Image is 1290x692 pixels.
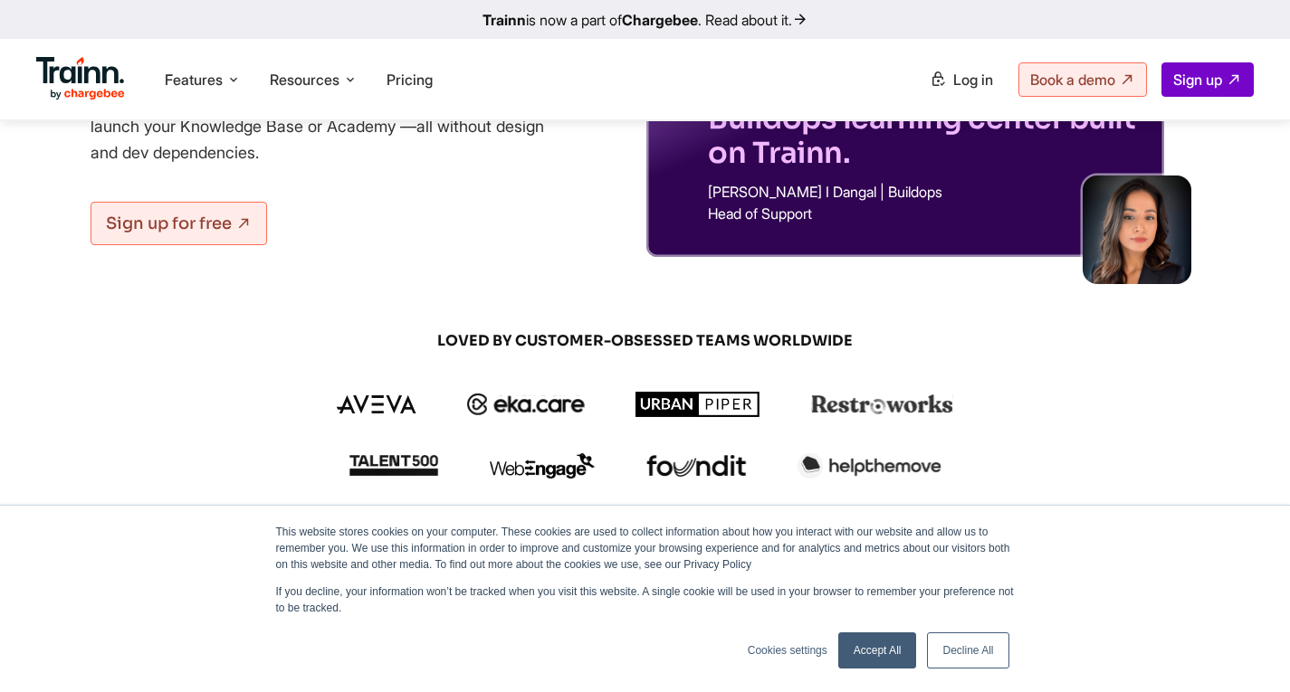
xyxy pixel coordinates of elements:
img: helpthemove logo [798,453,941,479]
img: sabina-buildops.d2e8138.png [1083,175,1191,284]
a: Cookies settings [748,642,827,659]
p: Create product videos and step-by-step documentation, and launch your Knowledge Base or Academy —... [91,87,570,166]
p: [PERSON_NAME] I Dangal | Buildops [708,185,1142,199]
span: Log in [953,71,993,89]
p: This website stores cookies on your computer. These cookies are used to collect information about... [276,524,1015,573]
span: Book a demo [1030,71,1115,89]
img: restroworks logo [811,394,953,414]
p: If you decline, your information won’t be tracked when you visit this website. A single cookie wi... [276,583,1015,616]
img: ekacare logo [467,393,585,415]
span: Features [165,70,223,90]
img: aveva logo [337,395,416,413]
b: Chargebee [622,11,698,29]
span: Sign up [1173,71,1222,89]
img: webengage logo [490,453,595,479]
a: Sign up for free [91,202,267,245]
a: Log in [919,63,1004,96]
a: Sign up [1161,62,1254,97]
a: Pricing [387,71,433,89]
a: Decline All [927,632,1008,668]
img: Trainn Logo [36,57,125,100]
a: Book a demo [1018,62,1147,97]
a: Accept All [838,632,917,668]
p: Head of Support [708,206,1142,221]
img: foundit logo [645,455,747,477]
img: urbanpiper logo [635,392,760,417]
img: talent500 logo [349,454,439,477]
span: LOVED BY CUSTOMER-OBSESSED TEAMS WORLDWIDE [211,331,1080,351]
span: Resources [270,70,339,90]
b: Trainn [483,11,526,29]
